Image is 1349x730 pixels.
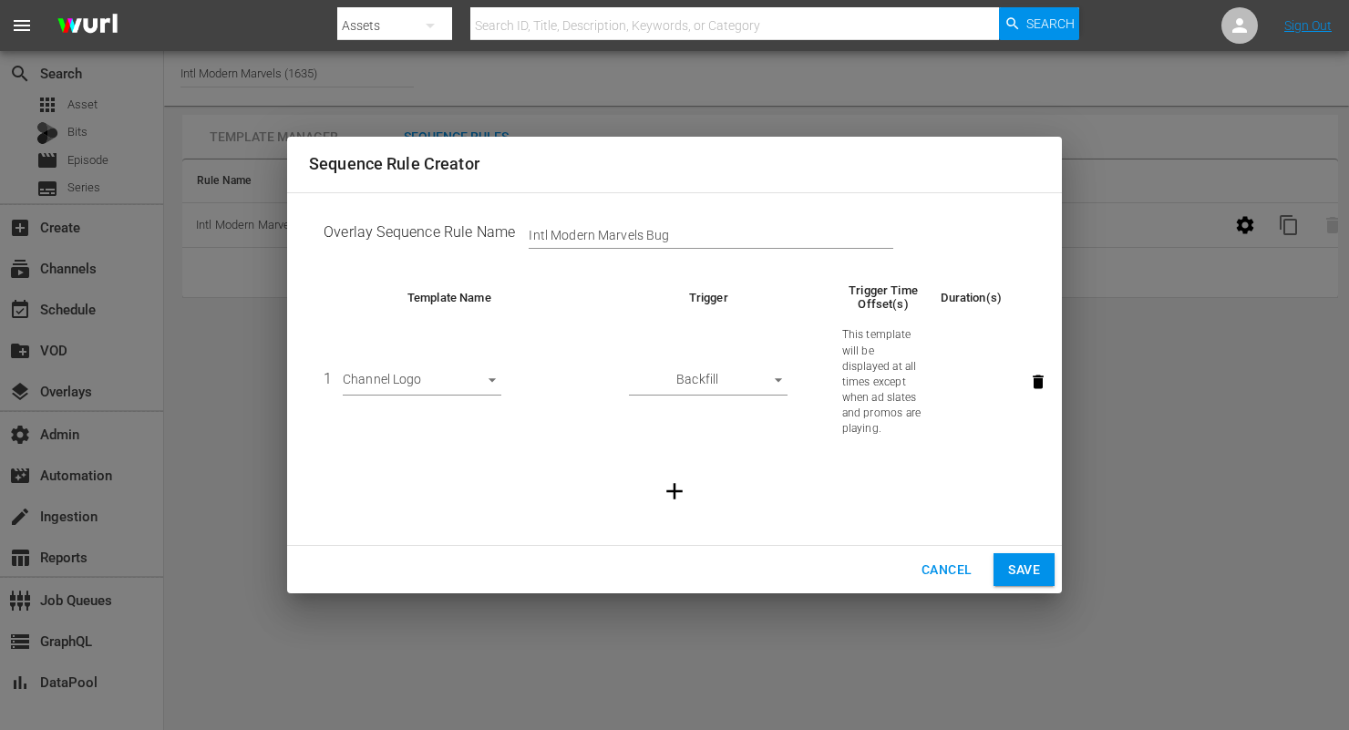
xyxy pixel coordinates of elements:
[939,282,1004,313] th: Duration(s)
[1284,18,1332,33] a: Sign Out
[994,553,1055,587] button: Save
[828,282,940,313] th: Trigger Time Offset(s)
[343,369,501,396] div: Channel Logo
[309,208,1040,264] td: Overlay Sequence Rule Name
[629,369,788,396] div: Backfill
[11,15,33,36] span: menu
[1026,7,1075,40] span: Search
[1008,559,1040,581] span: Save
[907,553,986,587] button: Cancel
[309,151,1040,178] h2: Sequence Rule Creator
[650,481,699,499] span: Add Template Trigger
[44,5,131,47] img: ans4CAIJ8jUAAAAAAAAAAAAAAAAAAAAAAAAgQb4GAAAAAAAAAAAAAAAAAAAAAAAAJMjXAAAAAAAAAAAAAAAAAAAAAAAAgAT5G...
[842,327,925,437] p: This template will be displayed at all times except when ad slates and promos are playing.
[309,282,590,313] th: Template Name
[324,370,332,387] span: 1
[590,282,828,313] th: Trigger
[922,559,972,581] span: Cancel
